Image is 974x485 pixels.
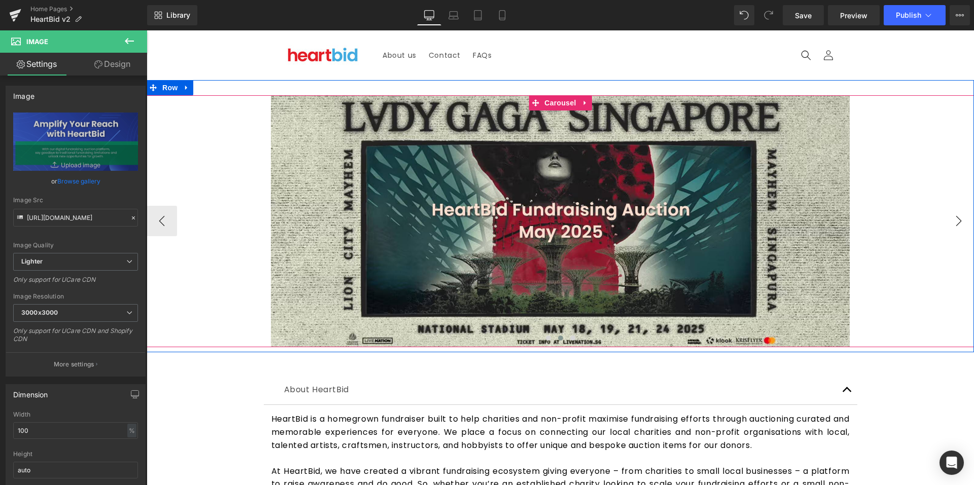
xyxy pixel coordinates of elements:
button: Publish [884,5,946,25]
input: auto [13,462,138,478]
a: Mobile [490,5,514,25]
button: Redo [758,5,779,25]
div: Image Resolution [13,293,138,300]
a: Expand / Collapse [432,65,445,80]
span: FAQs [326,20,345,29]
b: Lighter [21,257,43,265]
div: % [127,424,136,437]
div: Open Intercom Messenger [940,451,964,475]
span: HeartBid v2 [30,15,71,23]
div: Height [13,451,138,458]
p: At HeartBid, we have created a vibrant fundraising ecosystem giving everyone – from charities to ... [125,434,703,473]
button: More [950,5,970,25]
p: More settings [54,360,94,369]
b: 3000x3000 [21,309,58,316]
a: Expand / Collapse [33,50,47,65]
div: Dimension [13,385,48,399]
button: Undo [734,5,754,25]
div: Only support for UCare CDN [13,276,138,290]
a: New Library [147,5,197,25]
img: HeartBid [135,14,216,36]
span: Contact [282,20,314,29]
div: Image Src [13,197,138,204]
span: Row [13,50,33,65]
a: Browse gallery [57,172,100,190]
div: Width [13,411,138,418]
span: Image [26,38,48,46]
div: Image [13,86,34,100]
div: Only support for UCare CDN and Shopify CDN [13,327,138,350]
input: Link [13,209,138,227]
p: HeartBid is a homegrown fundraiser built to help charities and non-profit maximise fundraising ef... [125,382,703,421]
div: Image Quality [13,242,138,249]
span: Preview [840,10,867,21]
a: FAQs [320,14,351,35]
span: Carousel [395,65,432,80]
div: or [13,176,138,186]
a: Tablet [466,5,490,25]
button: More settings [6,352,145,376]
summary: Search [648,14,671,36]
a: Contact [276,14,320,35]
p: About HeartBid [137,352,690,367]
a: Home Pages [30,5,147,13]
a: Design [76,53,149,76]
a: Desktop [417,5,441,25]
input: auto [13,422,138,439]
a: Preview [828,5,880,25]
a: Laptop [441,5,466,25]
span: Library [166,11,190,20]
a: About us [230,14,276,35]
span: Save [795,10,812,21]
span: Publish [896,11,921,19]
span: About us [236,20,270,29]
